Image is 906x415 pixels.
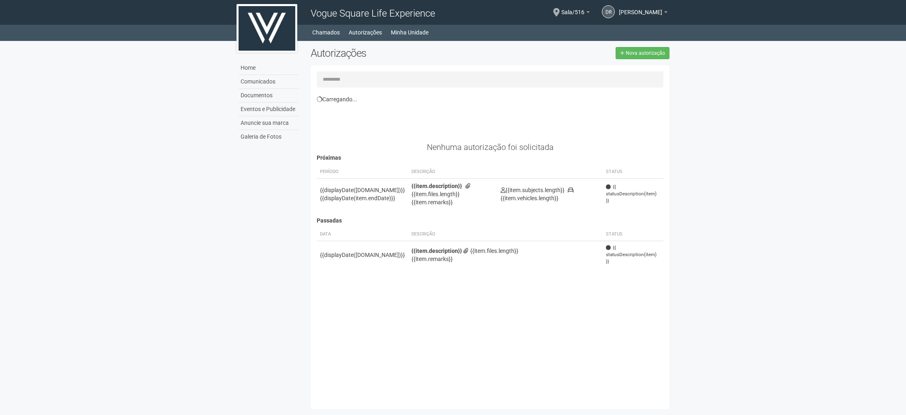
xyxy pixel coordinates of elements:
[619,1,662,15] span: Denise Ribeiro Pessoa
[411,183,462,189] strong: {{item.description}}
[320,194,405,202] div: {{displayDate(item.endDate)}}
[602,5,615,18] a: DR
[317,165,408,179] th: Período
[239,75,298,89] a: Comunicados
[317,228,408,241] th: Data
[626,50,665,56] span: Nova autorização
[391,27,428,38] a: Minha Unidade
[239,130,298,143] a: Galeria de Fotos
[311,8,435,19] span: Vogue Square Life Experience
[619,10,667,17] a: [PERSON_NAME]
[317,143,664,151] div: Nenhuma autorização foi solicitada
[317,218,664,224] h4: Passadas
[408,165,497,179] th: Descrição
[616,47,669,59] a: Nova autorização
[312,27,340,38] a: Chamados
[320,251,405,259] div: {{displayDate([DOMAIN_NAME])}}
[463,248,518,254] span: {{item.files.length}}
[411,248,462,254] strong: {{item.description}}
[349,27,382,38] a: Autorizações
[501,187,573,201] span: {{item.vehicles.length}}
[408,228,603,241] th: Descrição
[317,96,664,103] div: Carregando...
[411,198,494,206] div: {{item.remarks}}
[320,186,405,194] div: {{displayDate([DOMAIN_NAME])}}
[317,155,664,161] h4: Próximas
[311,47,484,59] h2: Autorizações
[501,187,565,193] span: {{item.subjects.length}}
[411,255,600,263] div: {{item.remarks}}
[606,244,660,265] span: {{ statusDescription(item) }}
[606,184,660,204] span: {{ statusDescription(item) }}
[561,10,590,17] a: Sala/516
[239,61,298,75] a: Home
[411,183,472,197] span: {{item.files.length}}
[239,116,298,130] a: Anuncie sua marca
[237,4,297,53] img: logo.jpg
[239,89,298,103] a: Documentos
[603,228,663,241] th: Status
[239,103,298,116] a: Eventos e Publicidade
[603,165,663,179] th: Status
[561,1,584,15] span: Sala/516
